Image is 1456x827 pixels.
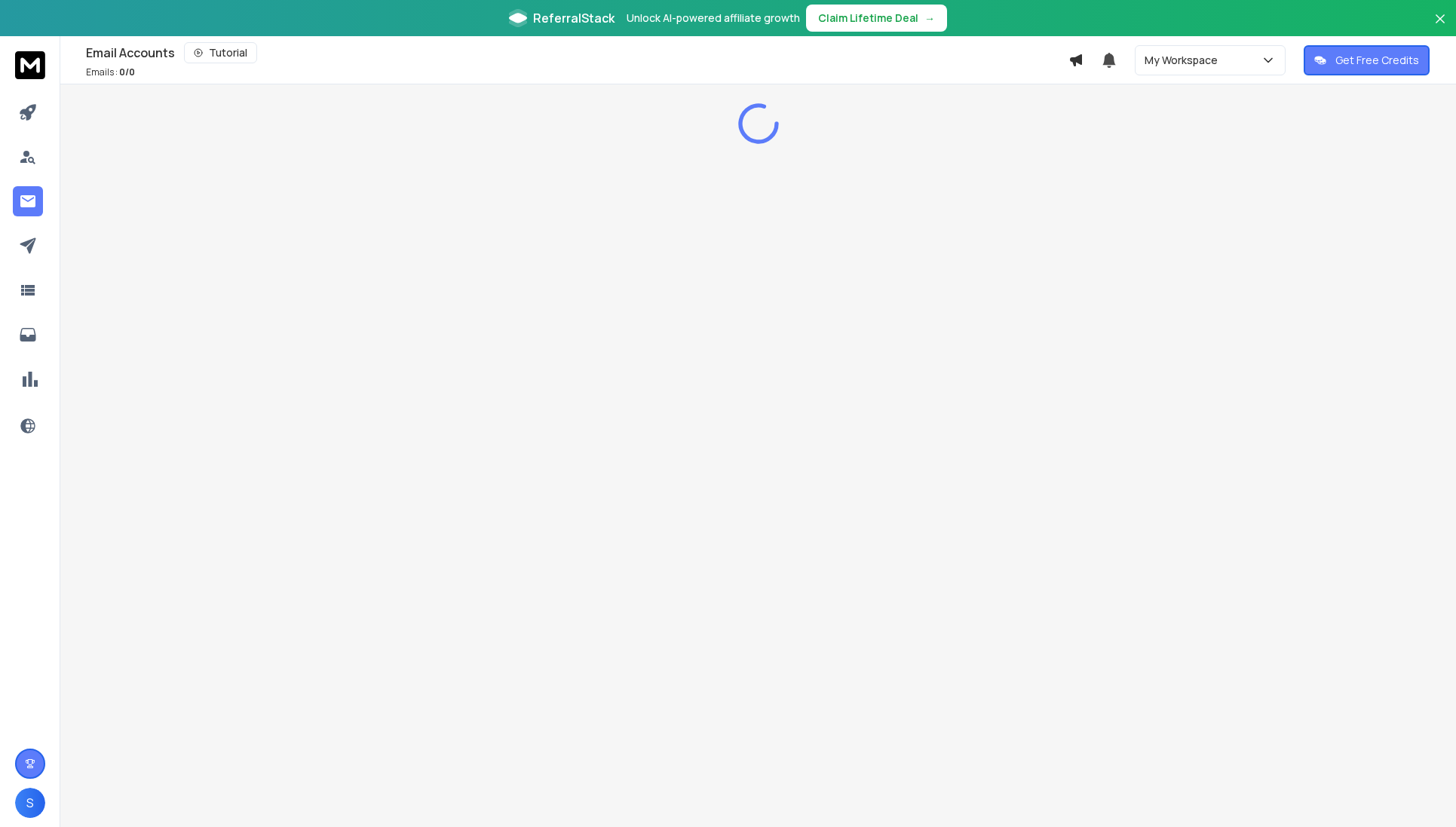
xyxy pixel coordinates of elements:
[184,42,257,63] button: Tutorial
[15,788,45,818] button: S
[533,9,615,27] span: ReferralStack
[627,11,800,26] p: Unlock AI-powered affiliate growth
[806,5,947,32] button: Claim Lifetime Deal→
[1145,53,1224,68] p: My Workspace
[1304,45,1430,75] button: Get Free Credits
[86,42,1068,63] div: Email Accounts
[86,66,135,78] p: Emails :
[119,66,135,78] span: 0 / 0
[1430,9,1450,45] button: Close banner
[1335,53,1419,68] p: Get Free Credits
[924,11,935,26] span: →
